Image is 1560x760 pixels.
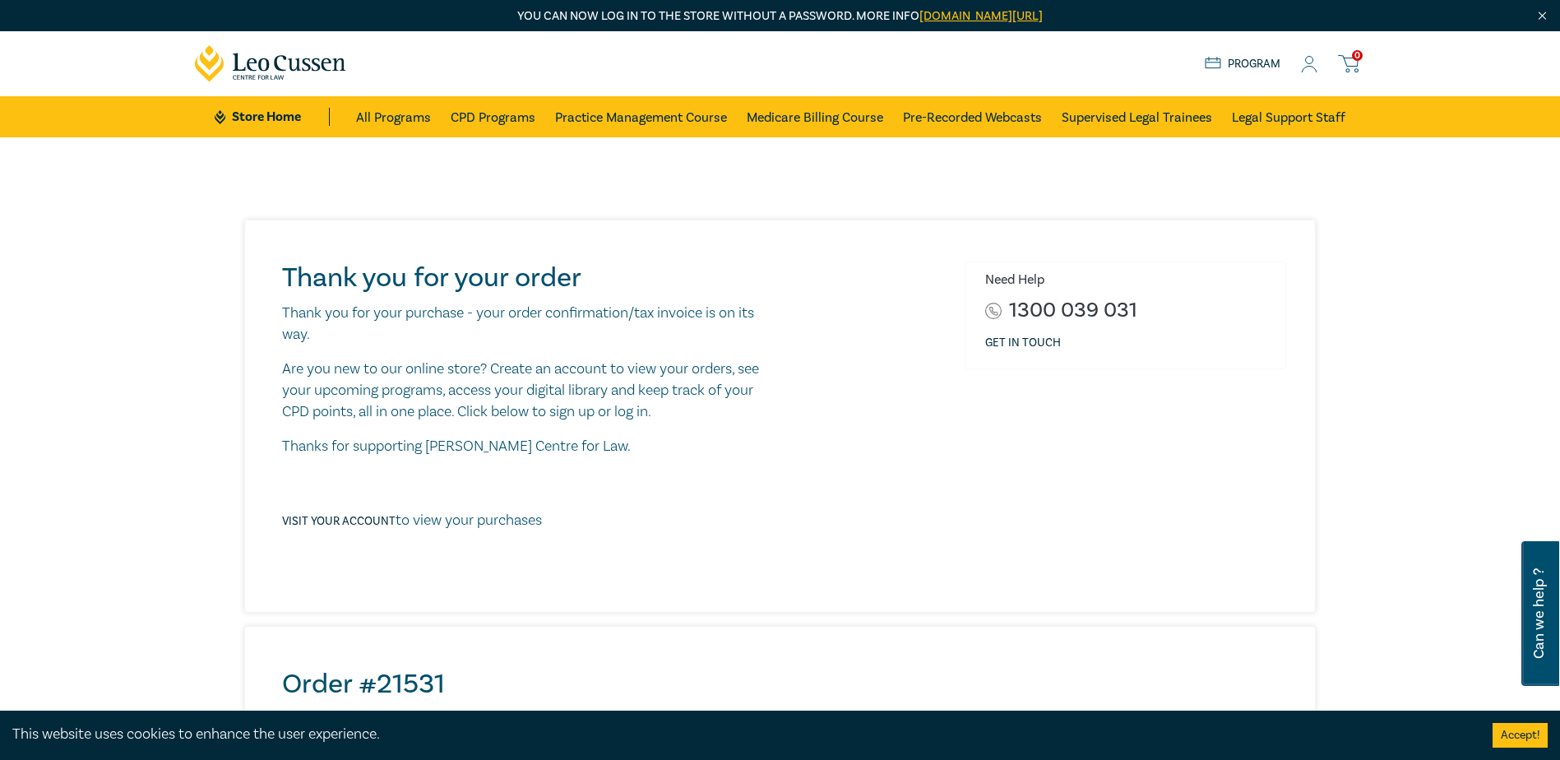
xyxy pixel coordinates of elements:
[282,668,1286,701] h2: Order # 21531
[1232,96,1345,137] a: Legal Support Staff
[195,7,1366,25] p: You can now log in to the store without a password. More info
[215,108,329,126] a: Store Home
[282,303,775,345] p: Thank you for your purchase - your order confirmation/tax invoice is on its way.
[919,8,1043,24] a: [DOMAIN_NAME][URL]
[1493,723,1548,748] button: Accept cookies
[12,724,1468,745] div: This website uses cookies to enhance the user experience.
[555,96,727,137] a: Practice Management Course
[1531,551,1547,676] span: Can we help ?
[356,96,431,137] a: All Programs
[747,96,883,137] a: Medicare Billing Course
[985,335,1061,351] a: Get in touch
[1062,96,1212,137] a: Supervised Legal Trainees
[282,359,775,423] p: Are you new to our online store? Create an account to view your orders, see your upcoming program...
[1205,55,1281,73] a: Program
[451,96,535,137] a: CPD Programs
[1009,299,1137,322] a: 1300 039 031
[282,436,775,457] p: Thanks for supporting [PERSON_NAME] Centre for Law.
[1352,50,1363,61] span: 0
[985,272,1273,288] h6: Need Help
[903,96,1042,137] a: Pre-Recorded Webcasts
[1535,9,1549,23] img: Close
[282,514,396,529] a: Visit your account
[282,262,775,294] h1: Thank you for your order
[282,510,542,531] p: to view your purchases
